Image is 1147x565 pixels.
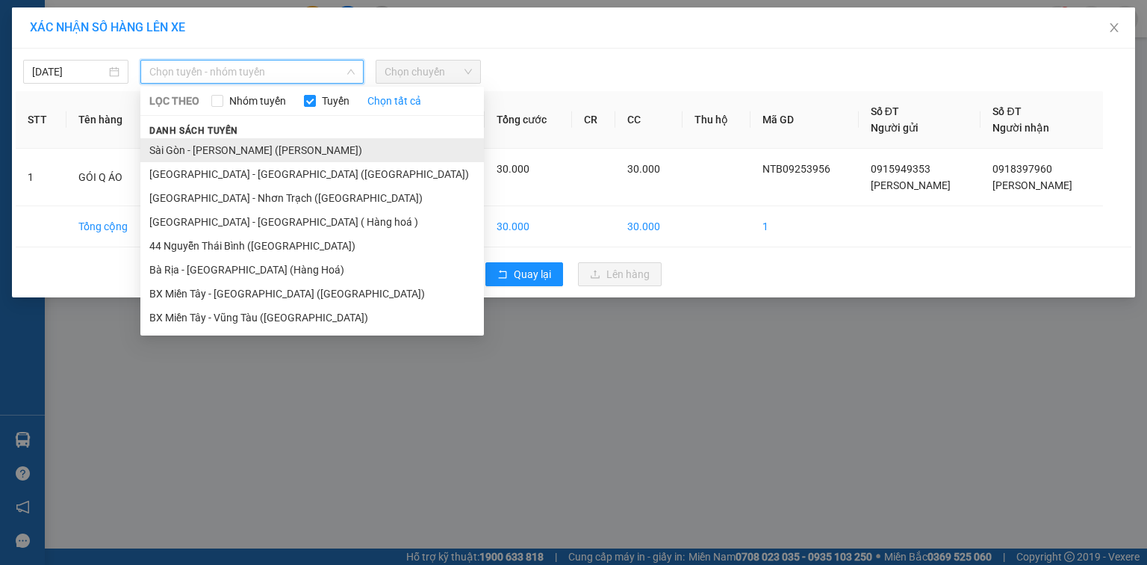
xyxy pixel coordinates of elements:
span: 0915949353 [871,163,930,175]
span: 0918397960 [992,163,1052,175]
div: Hùng [13,31,117,49]
td: GÓI Q ÁO [66,149,152,206]
span: LỌC THEO [149,93,199,109]
span: Người nhận [992,122,1049,134]
span: Chọn chuyến [385,61,472,83]
span: [PERSON_NAME] [992,179,1072,191]
th: STT [16,91,66,149]
span: Nhóm tuyến [223,93,292,109]
span: Chọn tuyến - nhóm tuyến [149,61,355,83]
span: 30.000 [497,163,529,175]
td: Tổng cộng [66,206,152,247]
button: rollbackQuay lại [485,262,563,286]
td: 1 [750,206,859,247]
span: XÁC NHẬN SỐ HÀNG LÊN XE [30,20,185,34]
span: down [346,67,355,76]
span: Nhận: [128,14,164,30]
button: uploadLên hàng [578,262,662,286]
span: Danh sách tuyến [140,124,247,138]
th: CR [572,91,616,149]
span: close [1108,22,1120,34]
div: Hàng Bà Rịa [128,13,232,49]
li: BX Miền Tây - Vũng Tàu ([GEOGRAPHIC_DATA]) [140,306,484,330]
input: 14/09/2025 [32,64,106,80]
th: Thu hộ [683,91,750,149]
li: BX Miền Tây - [GEOGRAPHIC_DATA] ([GEOGRAPHIC_DATA]) [140,282,484,306]
span: 30.000 [627,163,660,175]
div: 30.000 [125,96,234,117]
li: [GEOGRAPHIC_DATA] - Nhơn Trạch ([GEOGRAPHIC_DATA]) [140,186,484,210]
td: 30.000 [485,206,572,247]
span: NTB09253956 [762,163,830,175]
li: 44 Nguyễn Thái Bình ([GEOGRAPHIC_DATA]) [140,234,484,258]
span: Người gửi [871,122,918,134]
th: Tổng cước [485,91,572,149]
span: Gửi: [13,14,36,30]
span: Số ĐT [871,105,899,117]
span: Quay lại [514,266,551,282]
span: Số ĐT [992,105,1021,117]
span: [PERSON_NAME] [871,179,951,191]
li: [GEOGRAPHIC_DATA] - [GEOGRAPHIC_DATA] ([GEOGRAPHIC_DATA]) [140,162,484,186]
div: 0908029702 [128,67,232,87]
span: Tuyến [316,93,355,109]
span: C : [125,100,137,116]
li: Bà Rịa - [GEOGRAPHIC_DATA] (Hàng Hoá) [140,258,484,282]
div: 44 NTB [13,13,117,31]
a: Chọn tất cả [367,93,421,109]
div: đức [128,49,232,67]
td: 1 [16,149,66,206]
div: 0908617912 [13,49,117,70]
th: CC [615,91,683,149]
th: Mã GD [750,91,859,149]
td: 30.000 [615,206,683,247]
button: Close [1093,7,1135,49]
li: [GEOGRAPHIC_DATA] - [GEOGRAPHIC_DATA] ( Hàng hoá ) [140,210,484,234]
span: rollback [497,269,508,281]
th: Tên hàng [66,91,152,149]
li: Sài Gòn - [PERSON_NAME] ([PERSON_NAME]) [140,138,484,162]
